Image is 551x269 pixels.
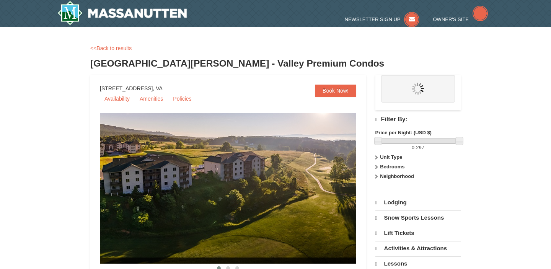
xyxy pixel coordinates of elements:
a: Massanutten Resort [57,1,187,25]
img: Massanutten Resort Logo [57,1,187,25]
img: 19219041-4-ec11c166.jpg [100,113,375,264]
img: wait.gif [412,83,424,95]
span: Owner's Site [433,16,469,22]
a: Owner's Site [433,16,488,22]
strong: Bedrooms [380,164,404,170]
a: Policies [168,93,196,104]
a: Amenities [135,93,168,104]
a: Newsletter Sign Up [345,16,420,22]
strong: Price per Night: (USD $) [375,130,432,135]
a: Book Now! [315,85,356,97]
a: Availability [100,93,134,104]
span: Newsletter Sign Up [345,16,401,22]
span: 0 [412,145,414,150]
span: 297 [416,145,424,150]
a: Lodging [375,196,461,210]
a: Activities & Attractions [375,241,461,256]
strong: Neighborhood [380,173,414,179]
h4: Filter By: [375,116,461,123]
a: Lift Tickets [375,226,461,240]
strong: Unit Type [380,154,402,160]
h3: [GEOGRAPHIC_DATA][PERSON_NAME] - Valley Premium Condos [90,56,461,71]
a: Snow Sports Lessons [375,210,461,225]
a: <<Back to results [90,45,132,51]
label: - [375,144,461,152]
